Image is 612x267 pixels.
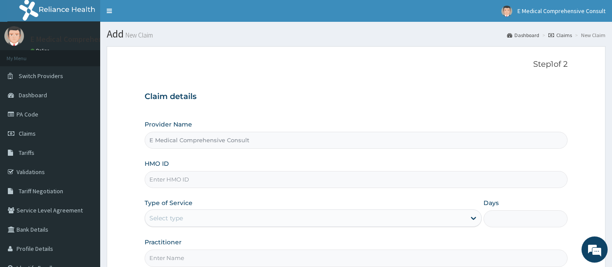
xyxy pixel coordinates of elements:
img: User Image [4,26,24,46]
div: Select type [149,214,183,222]
input: Enter HMO ID [145,171,568,188]
input: Enter Name [145,250,568,267]
span: Tariff Negotiation [19,187,63,195]
label: HMO ID [145,159,169,168]
label: Provider Name [145,120,192,129]
span: E Medical Comprehensive Consult [517,7,605,15]
h3: Claim details [145,92,568,102]
small: New Claim [124,32,153,38]
p: Step 1 of 2 [145,60,568,69]
img: User Image [501,6,512,17]
p: E Medical Comprehensive Consult [30,35,144,43]
label: Practitioner [145,238,182,246]
h1: Add [107,28,605,40]
li: New Claim [573,31,605,39]
span: Dashboard [19,91,47,99]
a: Online [30,48,51,54]
span: Switch Providers [19,72,63,80]
a: Claims [548,31,572,39]
label: Days [484,199,499,207]
span: Tariffs [19,149,34,157]
span: Claims [19,130,36,137]
a: Dashboard [507,31,539,39]
label: Type of Service [145,199,193,207]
